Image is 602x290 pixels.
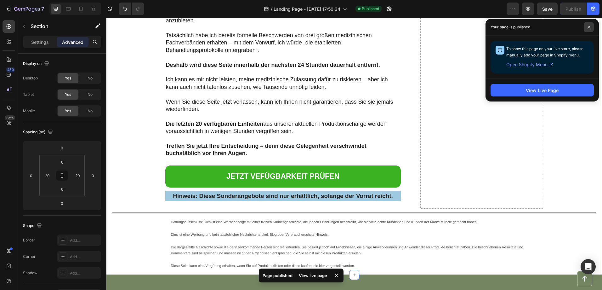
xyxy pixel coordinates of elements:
span: Save [542,6,553,12]
button: Save [537,3,558,15]
div: View live page [295,271,331,280]
input: 0px [56,157,69,167]
div: Add... [70,238,99,243]
div: Undo/Redo [119,3,144,15]
p: JETZT VEFÜGBARKEIT PRÜFEN [120,154,233,164]
iframe: Design area [106,18,602,290]
span: No [88,92,93,97]
strong: Hinweis: Diese Sonderangebote sind nur erhältlich, solange der Vorrat reicht. [67,175,287,182]
span: No [88,108,93,114]
input: 20px [73,171,82,180]
div: Tablet [23,92,34,97]
p: Dies ist eine Werbung und kein tatsächlicher Nachrichtenartikel, Blog oder Verbraucherschutz-Hinw... [65,214,431,220]
div: Rich Text Editor. Editing area: main [64,201,432,252]
div: Spacing (px) [23,128,54,136]
div: Open Intercom Messenger [581,259,596,274]
div: Shape [23,222,43,230]
span: To show this page on your live store, please manually add your page in Shopify menu. [506,46,583,57]
p: Diese Seite kann eine Vergütung erhalten, wenn Sie auf Produkte klicken oder diese kaufen, die hi... [65,245,431,252]
p: Section [31,22,82,30]
div: Desktop [23,75,38,81]
div: View Live Page [526,87,559,94]
div: Border [23,237,35,243]
input: 0 [56,199,68,208]
div: Publish [565,6,581,12]
p: Your page is published [491,24,530,30]
div: 450 [6,67,15,72]
p: Die dargestellte Geschichte sowie die darin vorkommende Person sind frei erfunden. Sie basiert je... [65,227,431,239]
span: / [271,6,272,12]
span: No [88,75,93,81]
div: Add... [70,254,99,260]
div: Shadow [23,270,37,276]
div: Beta [5,115,15,120]
span: Open Shopify Menu [506,61,548,68]
span: Yes [65,108,71,114]
div: Add... [70,270,99,276]
input: 0 [88,171,98,180]
span: Yes [65,75,71,81]
input: 0px [56,184,69,194]
button: Publish [560,3,587,15]
button: 7 [3,3,47,15]
span: Published [362,6,379,12]
span: Landing Page - [DATE] 17:50:34 [274,6,340,12]
p: Haftungsausschluss: Dies ist eine Werbeanzeige mit einer fiktiven Kundengeschichte, die jedoch Er... [65,201,431,208]
div: Corner [23,254,36,259]
p: Settings [31,39,49,45]
div: Display on [23,60,50,68]
p: 7 [41,5,44,13]
button: View Live Page [491,84,594,96]
p: Advanced [62,39,83,45]
input: 0 [26,171,36,180]
span: Yes [65,92,71,97]
input: 0 [56,143,68,153]
p: Page published [263,272,292,279]
input: 20px [43,171,52,180]
div: Mobile [23,108,35,114]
